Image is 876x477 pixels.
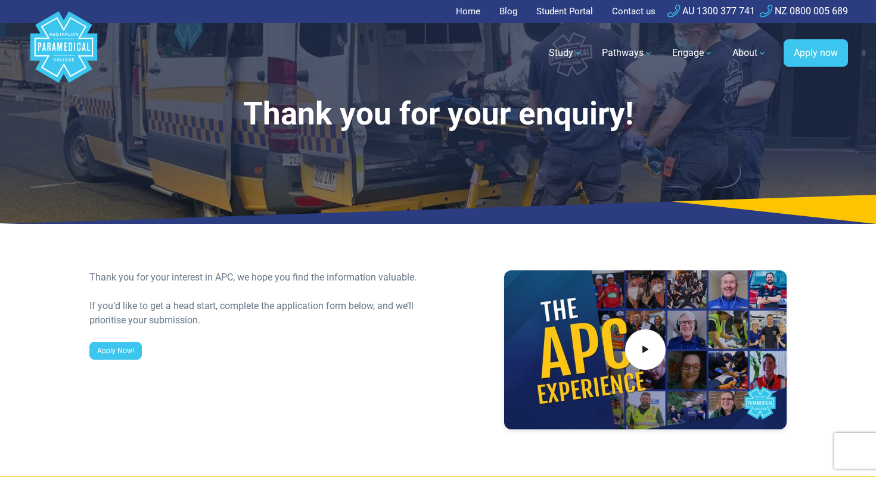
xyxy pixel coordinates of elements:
[89,299,431,328] div: If you’d like to get a head start, complete the application form below, and we’ll prioritise your...
[595,36,660,70] a: Pathways
[784,39,848,67] a: Apply now
[89,95,787,133] h1: Thank you for your enquiry!
[89,342,142,360] a: Apply Now!
[89,270,431,285] div: Thank you for your interest in APC, we hope you find the information valuable.
[542,36,590,70] a: Study
[665,36,720,70] a: Engage
[28,23,100,83] a: Australian Paramedical College
[760,5,848,17] a: NZ 0800 005 689
[667,5,755,17] a: AU 1300 377 741
[725,36,774,70] a: About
